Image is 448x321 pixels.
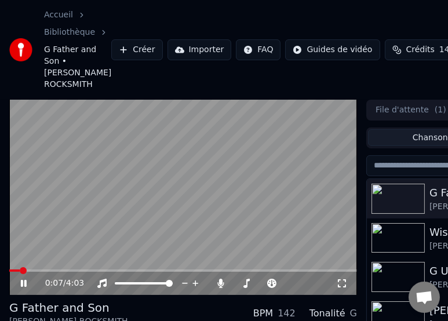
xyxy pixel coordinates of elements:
span: G Father and Son • [PERSON_NAME] ROCKSMITH [44,44,111,90]
button: Guides de vidéo [285,39,380,60]
span: ( 1 ) [435,104,446,116]
span: 4:03 [66,278,84,289]
div: G [350,307,357,320]
button: Importer [167,39,232,60]
span: Crédits [406,44,435,56]
div: Ouvrir le chat [409,282,440,313]
div: 142 [278,307,296,320]
a: Bibliothèque [44,27,95,38]
button: Créer [111,39,162,60]
button: FAQ [236,39,281,60]
div: G Father and Son [9,300,128,316]
div: Tonalité [309,307,345,320]
nav: breadcrumb [44,9,111,90]
span: 0:07 [45,278,63,289]
a: Accueil [44,9,73,21]
div: / [45,278,73,289]
div: BPM [253,307,273,320]
img: youka [9,38,32,61]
